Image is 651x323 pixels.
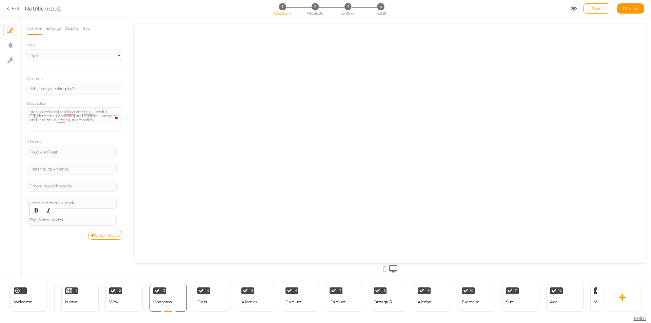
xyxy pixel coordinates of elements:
[339,289,341,292] span: 7
[27,101,46,106] label: Description
[312,3,319,10] span: 2
[458,284,495,312] div: 10 Excercise
[153,300,172,304] div: Concerns
[150,284,187,312] div: 3 Concerns
[377,3,384,10] span: 4
[163,289,165,292] span: 3
[376,11,386,16] span: Install
[594,300,608,304] div: Weight
[462,300,479,304] div: Excercise
[307,11,323,16] span: Products
[76,289,77,292] span: 1
[583,3,610,14] div: Save
[109,300,118,304] div: Why
[623,6,639,11] span: Publish
[29,201,114,205] div: samples ang trials pack
[238,284,275,312] div: 5 Allergies
[330,300,346,304] div: Calcium
[365,3,396,10] li: 4 Install
[590,284,628,312] div: 13 Weight
[634,315,647,321] span: Help?
[295,289,297,292] span: 6
[414,284,451,312] div: 9 Alcohol
[25,4,61,13] div: Nutrition Quiz
[546,284,584,312] div: 12 Age
[105,284,143,312] div: 2 Why
[326,284,363,312] div: 7 Calcium
[119,289,121,292] span: 2
[10,284,47,312] div: Welcome
[267,3,298,10] li: 1 Questions
[29,150,114,154] div: Food And F reat
[506,300,513,304] div: Sun
[27,140,41,144] label: Choices
[558,289,561,292] span: 12
[282,284,319,312] div: 6 Calcium
[418,300,432,304] div: Alcohol
[274,11,291,16] span: Questions
[82,22,91,35] a: Info
[27,77,42,81] label: Question
[65,300,77,304] div: Name
[27,107,122,124] div: To enrich screen reader interactions, please activate Accessibility in Grammarly extension settings
[342,11,354,16] span: Linking
[27,22,42,35] a: General
[344,3,352,10] span: 3
[251,289,253,292] span: 5
[88,231,122,240] a: Add a choice
[470,289,473,292] span: 10
[299,3,331,10] li: 2 Products
[29,218,114,222] div: Toys & accessories
[241,300,257,304] div: Allergies
[428,289,430,292] span: 9
[31,205,42,215] div: Bold
[27,43,36,47] span: View
[43,205,54,215] div: Italic
[502,284,539,312] div: 11 Sun
[7,5,20,12] a: Exit
[383,289,386,292] span: 8
[592,6,602,11] span: Save
[29,87,120,91] div: What are yo looking for?
[207,289,209,292] span: 4
[370,284,407,312] div: 8 Omega-3
[515,289,517,292] span: 11
[197,300,207,304] div: Diets
[550,300,558,304] div: Age
[29,184,114,188] div: Grooming and hygeine
[29,167,114,171] div: Health supplements
[29,110,120,122] div: are you looking for a food and treat, health supplements, Grooming and hygiene, samples and trial...
[45,22,61,35] a: Settings
[374,300,392,304] div: Omega-3
[65,22,79,35] a: Display
[332,3,364,10] li: 3 Linking
[194,284,231,312] div: 4 Diets
[14,299,32,304] span: Welcome
[61,284,99,312] div: 1 Name
[285,300,301,304] div: Calcium
[279,3,286,10] span: 1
